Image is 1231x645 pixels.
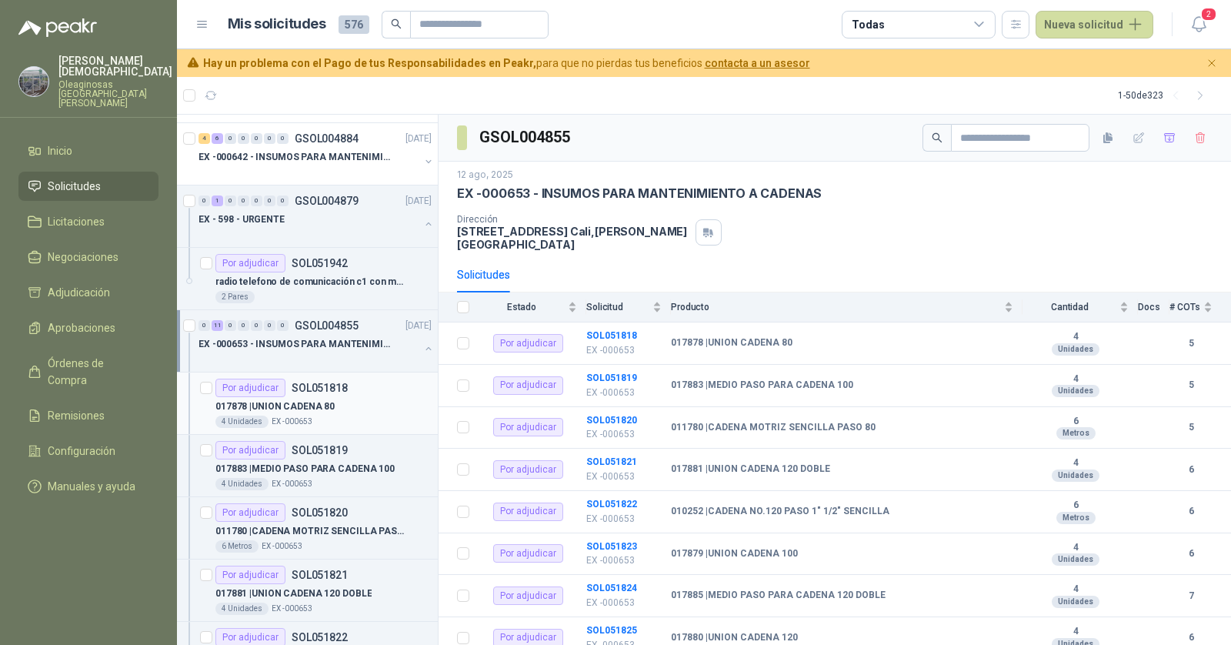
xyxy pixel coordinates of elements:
p: radio telefono de comunicación c1 con manos libres walkie ta [215,275,407,289]
div: 4 Unidades [215,603,269,615]
div: Unidades [1052,553,1099,566]
span: Solicitud [586,302,649,312]
h1: Mis solicitudes [228,13,326,35]
p: [DATE] [405,319,432,333]
button: Nueva solicitud [1036,11,1153,38]
div: Por adjudicar [493,544,563,563]
h3: GSOL004855 [479,125,572,149]
th: Estado [479,292,586,322]
p: SOL051822 [292,632,348,643]
div: Por adjudicar [493,376,563,395]
span: # COTs [1169,302,1200,312]
b: 6 [1169,463,1213,477]
div: Por adjudicar [493,418,563,436]
div: 0 [251,196,262,206]
p: Oleaginosas [GEOGRAPHIC_DATA][PERSON_NAME] [58,80,172,108]
b: 4 [1022,373,1129,386]
b: 010252 | CADENA NO.120 PASO 1" 1/2" SENCILLA [671,506,889,518]
div: 0 [264,133,275,144]
p: SOL051819 [292,445,348,456]
div: 6 Metros [215,540,259,553]
div: 0 [238,133,249,144]
span: Negociaciones [48,249,118,266]
a: Inicio [18,136,158,165]
span: Manuales y ayuda [48,478,135,495]
p: EX -000653 [586,343,662,358]
div: Por adjudicar [215,503,285,522]
a: 0 11 0 0 0 0 0 GSOL004855[DATE] EX -000653 - INSUMOS PARA MANTENIMIENTO A CADENAS [198,316,435,366]
p: EX -000653 [586,512,662,526]
p: [DATE] [405,194,432,209]
th: Docs [1138,292,1169,322]
b: 4 [1022,626,1129,638]
a: SOL051824 [586,583,637,593]
p: EX -000653 - INSUMOS PARA MANTENIMIENTO A CADENAS [457,185,822,202]
div: 4 Unidades [215,416,269,428]
span: Configuración [48,443,115,460]
div: Unidades [1052,596,1099,608]
div: 0 [264,196,275,206]
p: EX -000653 [272,603,312,615]
div: 0 [251,320,262,331]
div: Por adjudicar [215,379,285,397]
div: 0 [238,320,249,331]
div: 4 Unidades [215,478,269,490]
th: Producto [671,292,1022,322]
span: search [932,132,942,143]
a: Adjudicación [18,278,158,307]
b: 7 [1169,589,1213,603]
p: 017883 | MEDIO PASO PARA CADENA 100 [215,462,395,476]
a: Aprobaciones [18,313,158,343]
a: Licitaciones [18,207,158,236]
p: Dirección [457,214,689,225]
th: Cantidad [1022,292,1138,322]
a: 0 1 0 0 0 0 0 GSOL004879[DATE] EX - 598 - URGENTE [198,192,435,241]
a: SOL051819 [586,373,637,383]
span: Licitaciones [48,213,105,230]
b: 6 [1022,416,1129,428]
b: SOL051822 [586,499,637,510]
p: EX - 598 - URGENTE [198,212,285,227]
span: Remisiones [48,407,105,424]
p: SOL051820 [292,507,348,518]
a: contacta a un asesor [705,57,810,69]
a: Por adjudicarSOL051818017878 |UNION CADENA 804 UnidadesEX -000653 [177,373,438,435]
p: 017881 | UNION CADENA 120 DOBLE [215,587,372,601]
b: SOL051820 [586,415,637,426]
span: Cantidad [1022,302,1116,312]
div: 1 - 50 de 323 [1118,83,1213,108]
p: GSOL004879 [295,196,359,206]
b: 4 [1022,542,1129,554]
div: Por adjudicar [215,254,285,272]
p: GSOL004884 [295,133,359,144]
b: 6 [1169,546,1213,561]
div: Por adjudicar [215,566,285,584]
a: Solicitudes [18,172,158,201]
b: SOL051823 [586,541,637,552]
a: Por adjudicarSOL051942radio telefono de comunicación c1 con manos libres walkie ta2 Pares [177,248,438,310]
p: SOL051821 [292,570,348,580]
div: Unidades [1052,385,1099,397]
div: 0 [198,196,210,206]
div: Por adjudicar [493,334,563,353]
span: Aprobaciones [48,319,115,336]
div: 0 [225,320,236,331]
a: SOL051825 [586,625,637,636]
p: EX -000653 [272,478,312,490]
b: SOL051818 [586,330,637,341]
span: 2 [1200,7,1217,22]
p: 12 ago, 2025 [457,168,513,182]
b: 4 [1022,331,1129,343]
b: 5 [1169,420,1213,435]
b: 6 [1169,504,1213,519]
div: Solicitudes [457,266,510,283]
p: EX -000653 [262,540,302,553]
span: para que no pierdas tus beneficios [203,55,810,72]
div: 0 [264,320,275,331]
p: EX -000653 [586,553,662,568]
p: GSOL004855 [295,320,359,331]
div: 4 [198,133,210,144]
b: 017879 | UNION CADENA 100 [671,548,798,560]
p: EX -000653 [586,427,662,442]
